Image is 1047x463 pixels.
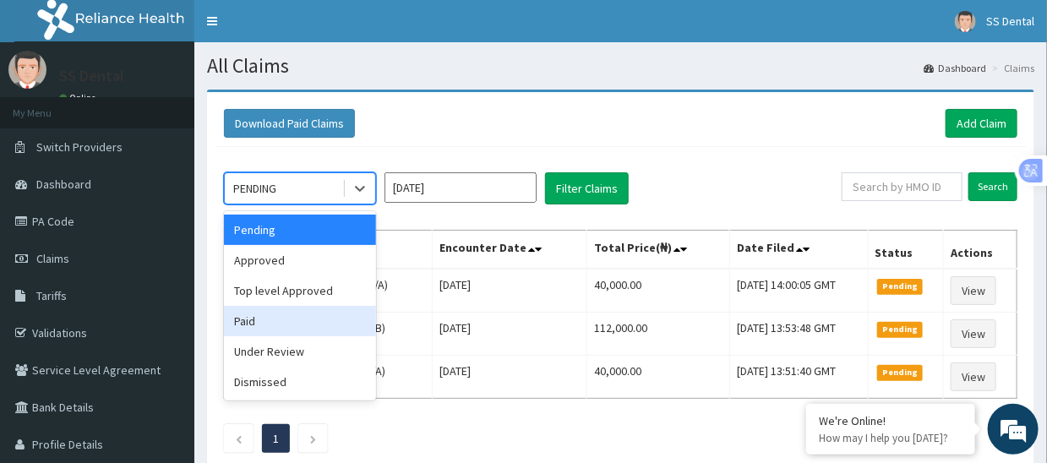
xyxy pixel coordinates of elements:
[36,177,91,192] span: Dashboard
[433,269,587,313] td: [DATE]
[433,231,587,270] th: Encounter Date
[59,68,124,84] p: SS Dental
[868,231,944,270] th: Status
[988,61,1034,75] li: Claims
[587,231,730,270] th: Total Price(₦)
[224,306,376,336] div: Paid
[36,288,67,303] span: Tariffs
[587,269,730,313] td: 40,000.00
[59,92,100,104] a: Online
[951,362,996,391] a: View
[968,172,1017,201] input: Search
[986,14,1034,29] span: SS Dental
[545,172,629,204] button: Filter Claims
[877,279,924,294] span: Pending
[819,431,962,445] p: How may I help you today?
[98,129,233,300] span: We're online!
[224,215,376,245] div: Pending
[944,231,1017,270] th: Actions
[224,109,355,138] button: Download Paid Claims
[8,295,322,354] textarea: Type your message and hit 'Enter'
[819,413,962,428] div: We're Online!
[88,95,284,117] div: Chat with us now
[36,251,69,266] span: Claims
[877,365,924,380] span: Pending
[36,139,123,155] span: Switch Providers
[235,431,243,446] a: Previous page
[951,276,996,305] a: View
[207,55,1034,77] h1: All Claims
[433,356,587,399] td: [DATE]
[384,172,537,203] input: Select Month and Year
[224,275,376,306] div: Top level Approved
[587,313,730,356] td: 112,000.00
[842,172,962,201] input: Search by HMO ID
[730,313,868,356] td: [DATE] 13:53:48 GMT
[924,61,986,75] a: Dashboard
[224,367,376,397] div: Dismissed
[8,51,46,89] img: User Image
[273,431,279,446] a: Page 1 is your current page
[224,245,376,275] div: Approved
[31,84,68,127] img: d_794563401_company_1708531726252_794563401
[877,322,924,337] span: Pending
[277,8,318,49] div: Minimize live chat window
[224,336,376,367] div: Under Review
[587,356,730,399] td: 40,000.00
[433,313,587,356] td: [DATE]
[730,231,868,270] th: Date Filed
[955,11,976,32] img: User Image
[951,319,996,348] a: View
[233,180,276,197] div: PENDING
[946,109,1017,138] a: Add Claim
[309,431,317,446] a: Next page
[730,269,868,313] td: [DATE] 14:00:05 GMT
[730,356,868,399] td: [DATE] 13:51:40 GMT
